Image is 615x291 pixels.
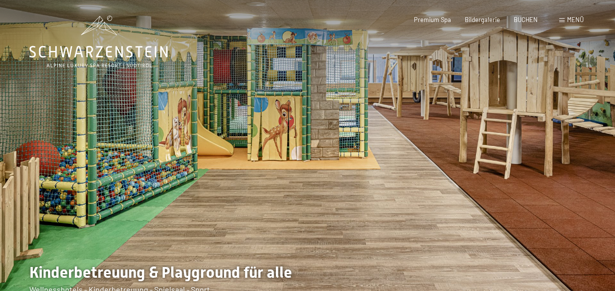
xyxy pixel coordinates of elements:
a: Premium Spa [414,16,451,24]
a: Bildergalerie [465,16,500,24]
span: Menü [567,16,584,24]
a: BUCHEN [514,16,538,24]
